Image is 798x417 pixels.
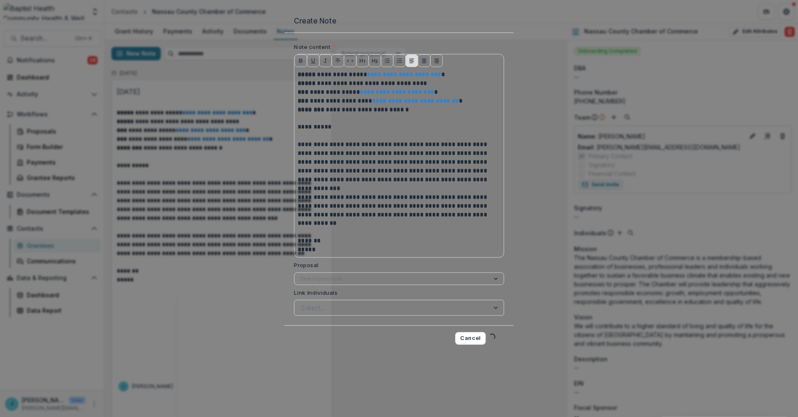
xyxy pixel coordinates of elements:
[368,54,381,67] button: Heading 2
[344,54,356,67] button: Code
[294,261,499,269] label: Proposal
[405,54,418,67] button: Align Left
[430,54,443,67] button: Align Right
[284,9,513,33] header: Create Note
[381,54,393,67] button: Bullet List
[294,288,499,296] label: Link Individuals
[319,54,332,67] button: Italicize
[418,54,430,67] button: Align Center
[294,42,499,51] label: Note content
[455,332,486,345] button: Cancel
[294,54,307,67] button: Bold
[356,54,368,67] button: Heading 1
[393,54,406,67] button: Ordered List
[307,54,319,67] button: Underline
[332,54,344,67] button: Strike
